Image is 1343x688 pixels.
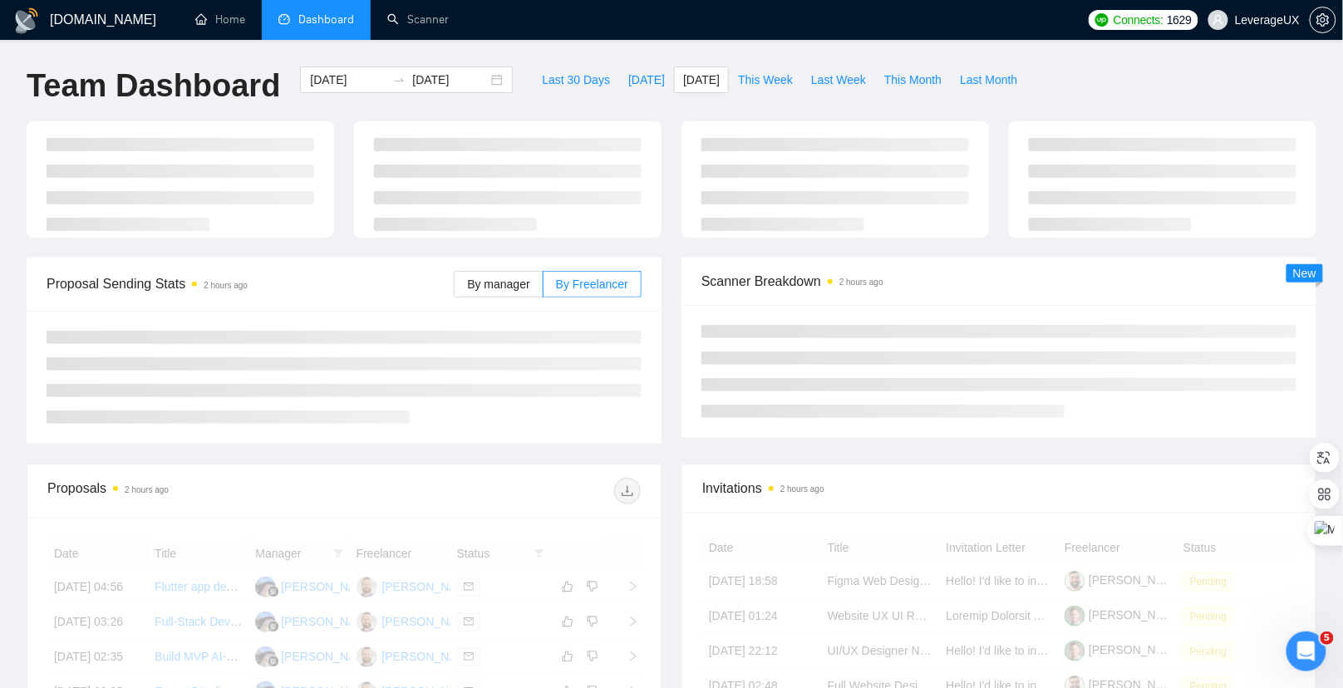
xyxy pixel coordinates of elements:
[298,12,354,27] span: Dashboard
[1293,267,1316,280] span: New
[13,7,40,34] img: logo
[47,478,344,504] div: Proposals
[780,484,824,494] time: 2 hours ago
[1114,11,1163,29] span: Connects:
[1095,13,1109,27] img: upwork-logo.png
[1321,631,1334,645] span: 5
[738,71,793,89] span: This Week
[556,278,628,291] span: By Freelancer
[533,66,619,93] button: Last 30 Days
[884,71,942,89] span: This Month
[1213,14,1224,26] span: user
[1311,13,1336,27] span: setting
[1167,11,1192,29] span: 1629
[542,71,610,89] span: Last 30 Days
[1286,631,1326,671] iframe: Intercom live chat
[47,273,454,294] span: Proposal Sending Stats
[683,71,720,89] span: [DATE]
[310,71,386,89] input: Start date
[839,278,883,287] time: 2 hours ago
[204,281,248,290] time: 2 hours ago
[701,271,1296,292] span: Scanner Breakdown
[467,278,529,291] span: By manager
[702,478,1296,499] span: Invitations
[628,71,665,89] span: [DATE]
[875,66,951,93] button: This Month
[412,71,488,89] input: End date
[27,66,280,106] h1: Team Dashboard
[674,66,729,93] button: [DATE]
[960,71,1017,89] span: Last Month
[392,73,406,86] span: to
[392,73,406,86] span: swap-right
[1310,7,1336,33] button: setting
[1310,13,1336,27] a: setting
[619,66,674,93] button: [DATE]
[278,13,290,25] span: dashboard
[802,66,875,93] button: Last Week
[387,12,449,27] a: searchScanner
[195,12,245,27] a: homeHome
[729,66,802,93] button: This Week
[125,485,169,494] time: 2 hours ago
[811,71,866,89] span: Last Week
[951,66,1026,93] button: Last Month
